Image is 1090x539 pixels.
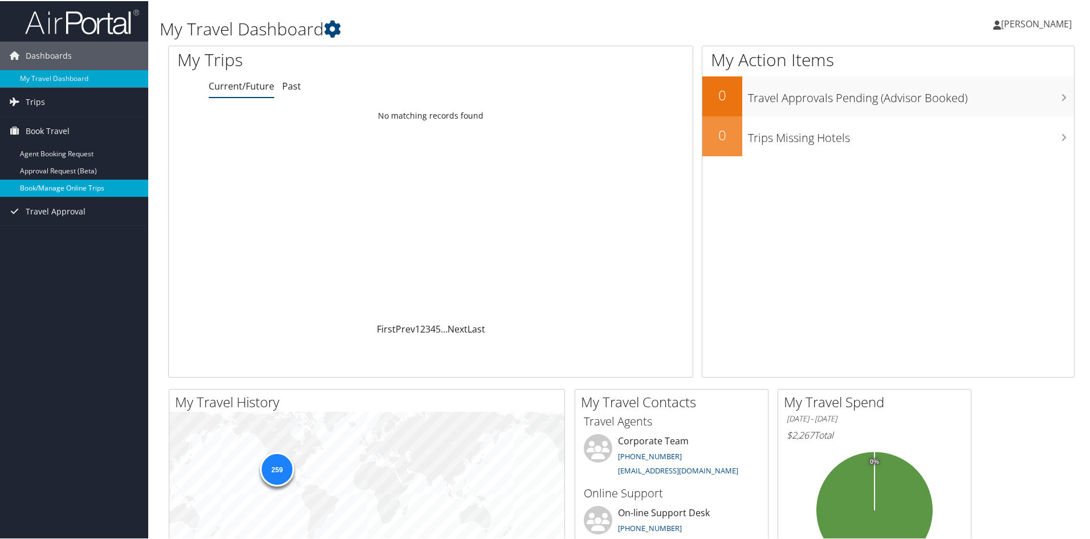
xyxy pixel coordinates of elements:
[448,322,467,334] a: Next
[26,196,86,225] span: Travel Approval
[1001,17,1072,29] span: [PERSON_NAME]
[430,322,436,334] a: 4
[425,322,430,334] a: 3
[702,115,1074,155] a: 0Trips Missing Hotels
[282,79,301,91] a: Past
[748,123,1074,145] h3: Trips Missing Hotels
[748,83,1074,105] h3: Travel Approvals Pending (Advisor Booked)
[618,464,738,475] a: [EMAIL_ADDRESS][DOMAIN_NAME]
[441,322,448,334] span: …
[787,428,814,440] span: $2,267
[870,457,879,464] tspan: 0%
[787,412,962,423] h6: [DATE] - [DATE]
[260,451,294,485] div: 259
[702,47,1074,71] h1: My Action Items
[784,391,971,411] h2: My Travel Spend
[177,47,466,71] h1: My Trips
[160,16,775,40] h1: My Travel Dashboard
[702,84,742,104] h2: 0
[618,522,682,532] a: [PHONE_NUMBER]
[702,124,742,144] h2: 0
[787,428,962,440] h6: Total
[618,450,682,460] a: [PHONE_NUMBER]
[26,40,72,69] span: Dashboards
[702,75,1074,115] a: 0Travel Approvals Pending (Advisor Booked)
[26,87,45,115] span: Trips
[175,391,564,411] h2: My Travel History
[169,104,693,125] td: No matching records found
[436,322,441,334] a: 5
[578,433,765,480] li: Corporate Team
[26,116,70,144] span: Book Travel
[25,7,139,34] img: airportal-logo.png
[415,322,420,334] a: 1
[396,322,415,334] a: Prev
[584,412,759,428] h3: Travel Agents
[377,322,396,334] a: First
[209,79,274,91] a: Current/Future
[420,322,425,334] a: 2
[581,391,768,411] h2: My Travel Contacts
[993,6,1083,40] a: [PERSON_NAME]
[584,484,759,500] h3: Online Support
[467,322,485,334] a: Last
